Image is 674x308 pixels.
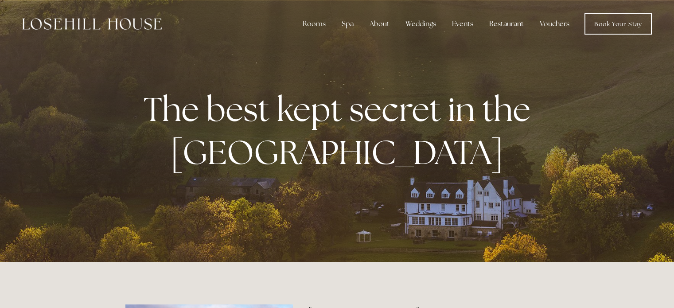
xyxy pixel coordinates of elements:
[445,15,480,33] div: Events
[22,18,162,30] img: Losehill House
[335,15,361,33] div: Spa
[482,15,531,33] div: Restaurant
[362,15,397,33] div: About
[533,15,577,33] a: Vouchers
[398,15,443,33] div: Weddings
[584,13,652,35] a: Book Your Stay
[296,15,333,33] div: Rooms
[144,87,538,174] strong: The best kept secret in the [GEOGRAPHIC_DATA]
